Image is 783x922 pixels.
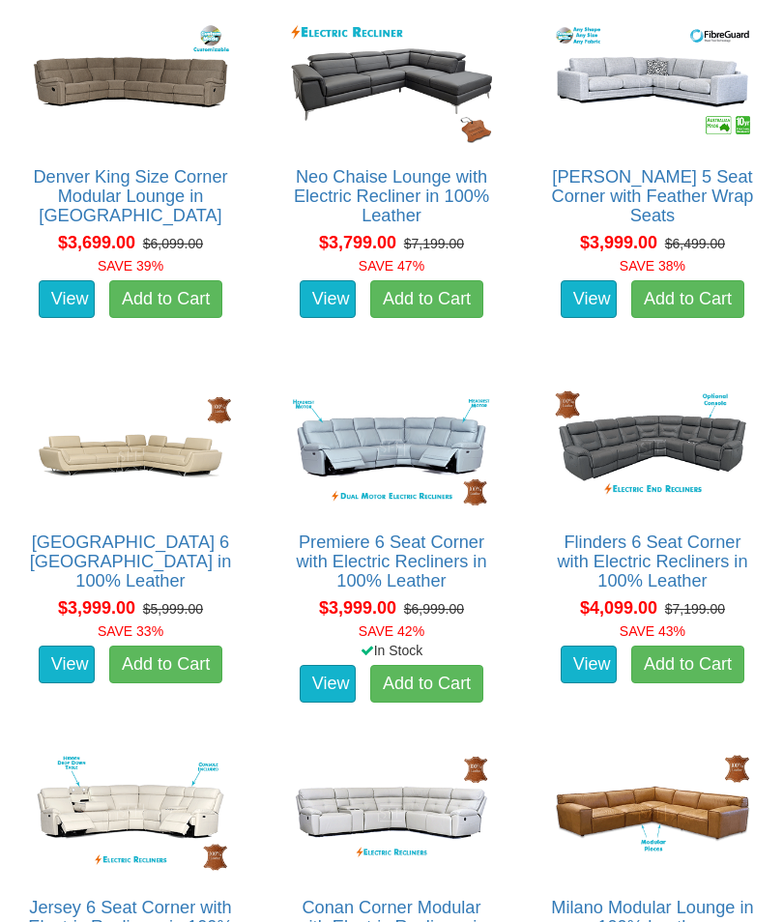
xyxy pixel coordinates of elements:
font: SAVE 33% [98,623,163,639]
img: Flinders 6 Seat Corner with Electric Recliners in 100% Leather [547,383,758,513]
span: $3,699.00 [58,233,135,252]
font: SAVE 38% [620,258,685,274]
img: Palm Beach 6 Seat Corner Lounge in 100% Leather [25,383,236,513]
del: $7,199.00 [665,601,725,617]
img: Erika 5 Seat Corner with Feather Wrap Seats [547,17,758,148]
a: View [39,646,95,684]
span: $3,799.00 [319,233,396,252]
font: SAVE 43% [620,623,685,639]
a: View [39,280,95,319]
img: Conan Corner Modular with Electric Recliners in 100% Leather [286,748,497,879]
a: [GEOGRAPHIC_DATA] 6 [GEOGRAPHIC_DATA] in 100% Leather [30,533,232,591]
a: Add to Cart [370,665,483,704]
a: Add to Cart [109,280,222,319]
img: Milano Modular Lounge in 100% Leather [547,748,758,879]
span: $4,099.00 [580,598,657,618]
img: Neo Chaise Lounge with Electric Recliner in 100% Leather [286,17,497,148]
a: Flinders 6 Seat Corner with Electric Recliners in 100% Leather [557,533,747,591]
img: Premiere 6 Seat Corner with Electric Recliners in 100% Leather [286,383,497,513]
a: [PERSON_NAME] 5 Seat Corner with Feather Wrap Seats [552,167,754,225]
a: Denver King Size Corner Modular Lounge in [GEOGRAPHIC_DATA] [33,167,227,225]
span: $3,999.00 [580,233,657,252]
del: $6,099.00 [143,236,203,251]
span: $3,999.00 [319,598,396,618]
font: SAVE 42% [359,623,424,639]
a: Add to Cart [631,646,744,684]
img: Jersey 6 Seat Corner with Electric Recliners in 100% Leather [25,748,236,879]
a: Add to Cart [370,280,483,319]
a: View [561,646,617,684]
a: Add to Cart [109,646,222,684]
del: $5,999.00 [143,601,203,617]
a: View [300,665,356,704]
del: $7,199.00 [404,236,464,251]
del: $6,999.00 [404,601,464,617]
a: Premiere 6 Seat Corner with Electric Recliners in 100% Leather [296,533,486,591]
del: $6,499.00 [665,236,725,251]
img: Denver King Size Corner Modular Lounge in Fabric [25,17,236,148]
a: Add to Cart [631,280,744,319]
div: In Stock [272,641,511,660]
a: View [300,280,356,319]
font: SAVE 39% [98,258,163,274]
a: Neo Chaise Lounge with Electric Recliner in 100% Leather [294,167,489,225]
font: SAVE 47% [359,258,424,274]
a: View [561,280,617,319]
span: $3,999.00 [58,598,135,618]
